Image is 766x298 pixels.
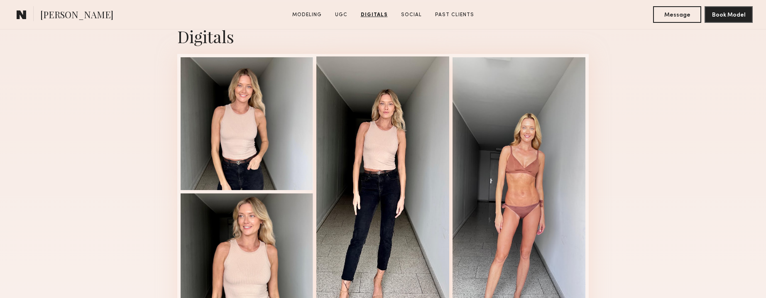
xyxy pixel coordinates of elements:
a: UGC [332,11,351,19]
div: Digitals [177,25,589,47]
button: Book Model [705,6,753,23]
a: Social [398,11,425,19]
a: Digitals [357,11,391,19]
a: Book Model [705,11,753,18]
a: Modeling [289,11,325,19]
span: [PERSON_NAME] [40,8,113,23]
a: Past Clients [432,11,477,19]
button: Message [653,6,701,23]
